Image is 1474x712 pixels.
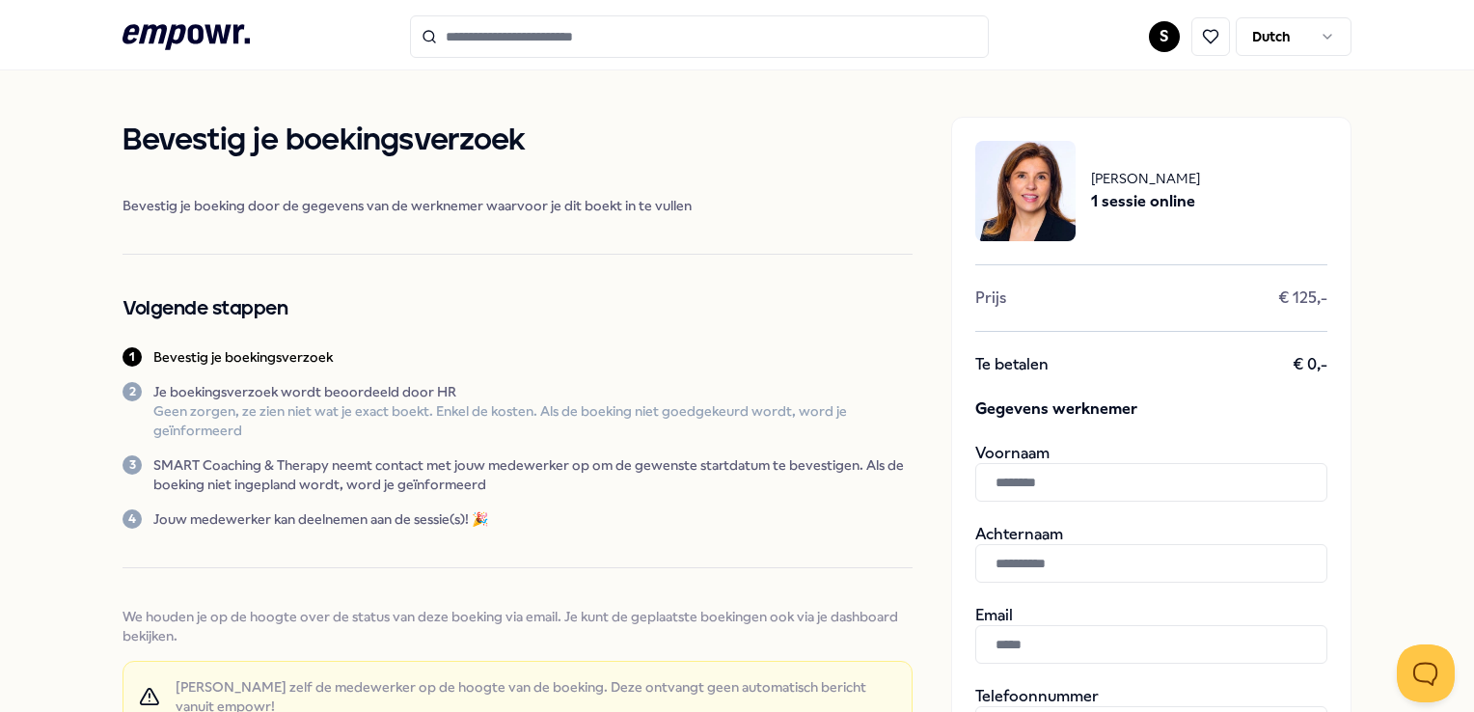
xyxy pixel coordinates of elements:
p: SMART Coaching & Therapy neemt contact met jouw medewerker op om de gewenste startdatum te bevest... [153,455,912,494]
span: [PERSON_NAME] [1091,168,1200,189]
div: Voornaam [975,444,1327,502]
button: S [1149,21,1180,52]
img: package image [975,141,1076,241]
div: 3 [123,455,142,475]
div: 4 [123,509,142,529]
h1: Bevestig je boekingsverzoek [123,117,912,165]
p: Jouw medewerker kan deelnemen aan de sessie(s)! 🎉 [153,509,488,529]
span: € 0,- [1293,355,1327,374]
p: Bevestig je boekingsverzoek [153,347,333,367]
p: Geen zorgen, ze zien niet wat je exact boekt. Enkel de kosten. Als de boeking niet goedgekeurd wo... [153,401,912,440]
span: € 125,- [1278,288,1327,308]
h2: Volgende stappen [123,293,912,324]
div: 1 [123,347,142,367]
span: Bevestig je boeking door de gegevens van de werknemer waarvoor je dit boekt in te vullen [123,196,912,215]
input: Search for products, categories or subcategories [410,15,989,58]
span: Gegevens werknemer [975,397,1327,421]
span: Te betalen [975,355,1049,374]
span: Prijs [975,288,1006,308]
p: Je boekingsverzoek wordt beoordeeld door HR [153,382,912,401]
span: We houden je op de hoogte over de status van deze boeking via email. Je kunt de geplaatste boekin... [123,607,912,645]
div: Email [975,606,1327,664]
div: Achternaam [975,525,1327,583]
div: 2 [123,382,142,401]
iframe: Help Scout Beacon - Open [1397,644,1455,702]
span: 1 sessie online [1091,189,1200,214]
